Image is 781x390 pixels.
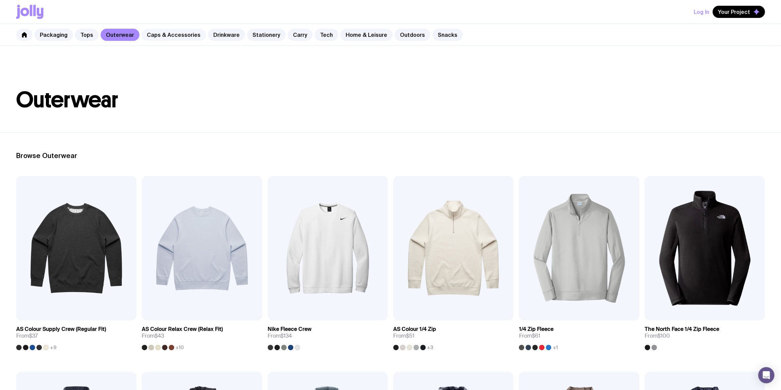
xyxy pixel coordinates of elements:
[141,29,206,41] a: Caps & Accessories
[247,29,286,41] a: Stationery
[16,152,765,160] h2: Browse Outerwear
[50,345,56,350] span: +9
[519,326,553,333] h3: 1/4 Zip Fleece
[101,29,139,41] a: Outerwear
[155,332,164,339] span: $43
[519,333,540,339] span: From
[395,29,430,41] a: Outdoors
[34,29,73,41] a: Packaging
[519,320,639,350] a: 1/4 Zip FleeceFrom$61+1
[268,320,388,350] a: Nike Fleece CrewFrom$134
[16,89,765,111] h1: Outerwear
[142,326,223,333] h3: AS Colour Relax Crew (Relax Fit)
[16,320,136,350] a: AS Colour Supply Crew (Regular Fit)From$37+9
[718,8,750,15] span: Your Project
[645,333,670,339] span: From
[393,320,513,350] a: AS Colour 1/4 ZipFrom$51+3
[176,345,184,350] span: +10
[268,326,312,333] h3: Nike Fleece Crew
[712,6,765,18] button: Your Project
[142,333,164,339] span: From
[553,345,558,350] span: +1
[406,332,414,339] span: $51
[268,333,292,339] span: From
[532,332,540,339] span: $61
[758,367,774,383] div: Open Intercom Messenger
[393,326,436,333] h3: AS Colour 1/4 Zip
[645,320,765,350] a: The North Face 1/4 Zip FleeceFrom$100
[432,29,463,41] a: Snacks
[315,29,338,41] a: Tech
[142,320,262,350] a: AS Colour Relax Crew (Relax Fit)From$43+10
[16,326,106,333] h3: AS Colour Supply Crew (Regular Fit)
[340,29,393,41] a: Home & Leisure
[208,29,245,41] a: Drinkware
[75,29,99,41] a: Tops
[694,6,709,18] button: Log In
[29,332,38,339] span: $37
[16,333,38,339] span: From
[427,345,433,350] span: +3
[393,333,414,339] span: From
[288,29,313,41] a: Carry
[657,332,670,339] span: $100
[280,332,292,339] span: $134
[645,326,719,333] h3: The North Face 1/4 Zip Fleece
